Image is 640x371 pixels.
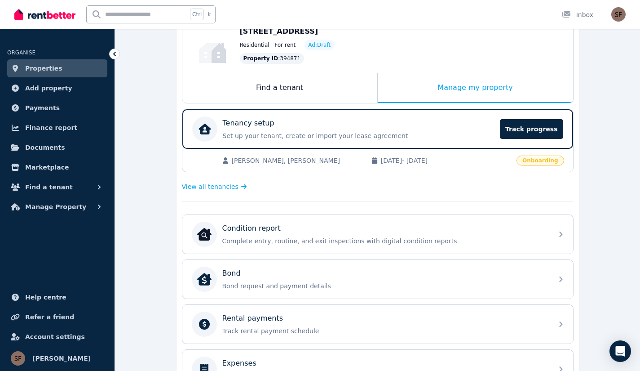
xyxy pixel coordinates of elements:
p: Set up your tenant, create or import your lease agreement [223,131,495,140]
span: Refer a friend [25,312,74,322]
span: Finance report [25,122,77,133]
a: BondBondBond request and payment details [182,260,573,299]
span: Residential | For rent [240,41,296,49]
span: [DATE] - [DATE] [381,156,511,165]
span: Documents [25,142,65,153]
a: Rental paymentsTrack rental payment schedule [182,305,573,344]
a: Help centre [7,288,107,306]
a: Refer a friend [7,308,107,326]
span: Ctrl [190,9,204,20]
a: Add property [7,79,107,97]
span: Track progress [500,119,563,139]
a: Marketplace [7,158,107,176]
span: Ad: Draft [308,41,331,49]
p: Tenancy setup [223,118,274,129]
button: Find a tenant [7,178,107,196]
img: Scott Ferguson [11,351,25,366]
span: Help centre [25,292,66,303]
p: Expenses [222,358,256,369]
img: RentBetter [14,8,75,21]
div: Manage my property [378,73,573,103]
span: Payments [25,103,60,113]
div: : 394871 [240,53,305,64]
p: Condition report [222,223,281,234]
img: Scott Ferguson [611,7,626,22]
button: Manage Property [7,198,107,216]
span: Properties [25,63,62,74]
span: View all tenancies [182,182,238,191]
span: Add property [25,83,72,94]
a: Condition reportCondition reportComplete entry, routine, and exit inspections with digital condit... [182,215,573,254]
p: Rental payments [222,313,283,324]
div: Open Intercom Messenger [609,340,631,362]
a: Account settings [7,328,107,346]
span: [STREET_ADDRESS] [240,27,318,36]
a: Properties [7,59,107,77]
a: View all tenancies [182,182,247,191]
span: Manage Property [25,201,86,212]
p: Track rental payment schedule [222,326,547,335]
div: Inbox [562,10,593,19]
a: Payments [7,99,107,117]
span: [PERSON_NAME], [PERSON_NAME] [232,156,362,165]
span: ORGANISE [7,49,35,56]
span: Marketplace [25,162,69,173]
img: Condition report [197,227,212,241]
p: Bond request and payment details [222,282,547,291]
p: Bond [222,268,241,279]
a: Tenancy setupSet up your tenant, create or import your lease agreementTrack progress [182,109,573,149]
span: Account settings [25,331,85,342]
a: Documents [7,139,107,156]
a: Finance report [7,119,107,137]
img: Bond [197,272,212,286]
span: Property ID [243,55,278,62]
span: k [207,11,211,18]
span: Find a tenant [25,182,73,192]
p: Complete entry, routine, and exit inspections with digital condition reports [222,237,547,246]
span: [PERSON_NAME] [32,353,91,364]
span: Onboarding [516,156,564,165]
div: Find a tenant [182,73,377,103]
